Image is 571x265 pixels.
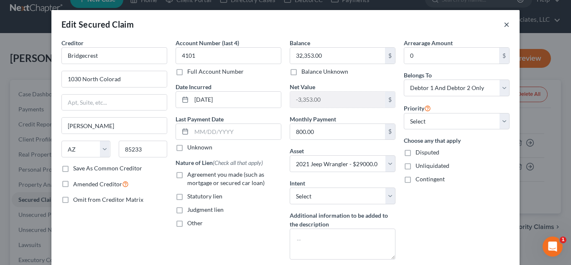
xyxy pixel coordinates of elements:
[290,124,385,140] input: 0.00
[404,48,499,64] input: 0.00
[191,124,281,140] input: MM/DD/YYYY
[176,115,224,123] label: Last Payment Date
[61,18,134,30] div: Edit Secured Claim
[499,48,509,64] div: $
[176,47,281,64] input: XXXX
[416,162,449,169] span: Unliquidated
[62,71,167,87] input: Enter address...
[61,39,84,46] span: Creditor
[73,180,122,188] span: Amended Creditor
[404,72,432,79] span: Belongs To
[290,211,395,229] label: Additional information to be added to the description
[290,147,304,154] span: Asset
[290,179,305,188] label: Intent
[290,115,336,123] label: Monthly Payment
[176,39,239,47] label: Account Number (last 4)
[301,67,348,76] label: Balance Unknown
[187,67,244,76] label: Full Account Number
[560,237,566,243] span: 1
[119,141,168,157] input: Enter zip...
[191,92,281,108] input: MM/DD/YYYY
[176,158,263,167] label: Nature of Lien
[62,95,167,111] input: Apt, Suite, etc...
[290,92,385,108] input: 0.00
[290,48,385,64] input: 0.00
[404,103,431,113] label: Priority
[73,196,143,203] span: Omit from Creditor Matrix
[385,124,395,140] div: $
[290,82,315,91] label: Net Value
[404,39,453,47] label: Arrearage Amount
[187,219,203,226] span: Other
[416,149,439,156] span: Disputed
[176,82,212,91] label: Date Incurred
[187,143,212,152] label: Unknown
[385,92,395,108] div: $
[504,19,510,29] button: ×
[61,47,167,64] input: Search creditor by name...
[416,175,445,183] span: Contingent
[187,193,222,200] span: Statutory lien
[187,206,224,213] span: Judgment lien
[385,48,395,64] div: $
[62,118,167,134] input: Enter city...
[213,159,263,166] span: (Check all that apply)
[543,237,563,257] iframe: Intercom live chat
[290,39,310,47] label: Balance
[404,136,510,145] label: Choose any that apply
[187,171,265,186] span: Agreement you made (such as mortgage or secured car loan)
[73,164,142,172] label: Save As Common Creditor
